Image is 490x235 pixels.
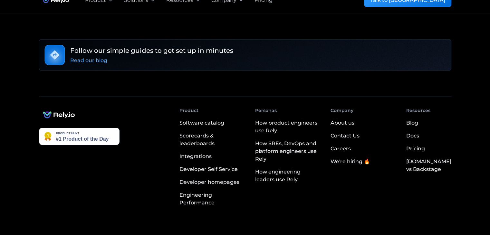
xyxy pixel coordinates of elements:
div: Contact Us [331,132,360,140]
div: How SREs, DevOps and platform engineers use Rely [255,140,320,163]
div: We're hiring 🔥 [331,158,370,165]
div: Product [179,107,198,114]
a: Careers [331,142,351,155]
a: How product engineers use Rely [255,117,320,137]
a: About us [331,117,354,129]
a: How SREs, DevOps and platform engineers use Rely [255,137,320,165]
div: Engineering Performance [179,191,245,207]
a: Blog [406,117,418,129]
a: Scorecards & leaderboards [179,129,245,150]
a: Developer homepages [179,176,245,189]
div: Pricing [406,145,425,153]
div: Scorecards & leaderboards [179,132,245,147]
a: Engineering Performance [179,189,245,209]
div: Resources [406,107,430,114]
div: Docs [406,132,419,140]
div: [DOMAIN_NAME] vs Backstage [406,158,451,173]
div: Software catalog [179,119,224,127]
a: [DOMAIN_NAME] vs Backstage [406,155,451,176]
a: Follow our simple guides to get set up in minutesRead our blog [39,39,451,71]
div: Company [331,107,353,114]
a: Integrations [179,150,245,163]
div: About us [331,119,354,127]
div: How product engineers use Rely [255,119,320,135]
h6: Follow our simple guides to get set up in minutes [70,46,233,55]
div: How engineering leaders use Rely [255,168,320,183]
div: Blog [406,119,418,127]
iframe: Chatbot [447,193,481,226]
a: How engineering leaders use Rely [255,165,320,186]
div: Personas [255,107,277,114]
img: Rely.io - The developer portal with an AI assistant you can speak with | Product Hunt [39,128,120,145]
div: Developer Self Service [179,165,238,173]
div: Developer homepages [179,178,239,186]
a: Pricing [406,142,425,155]
div: Careers [331,145,351,153]
a: Docs [406,129,419,142]
a: Developer Self Service [179,163,245,176]
div: Read our blog [70,57,107,64]
a: We're hiring 🔥 [331,155,370,168]
div: Integrations [179,153,212,160]
a: Software catalog [179,117,245,129]
a: Contact Us [331,129,360,142]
